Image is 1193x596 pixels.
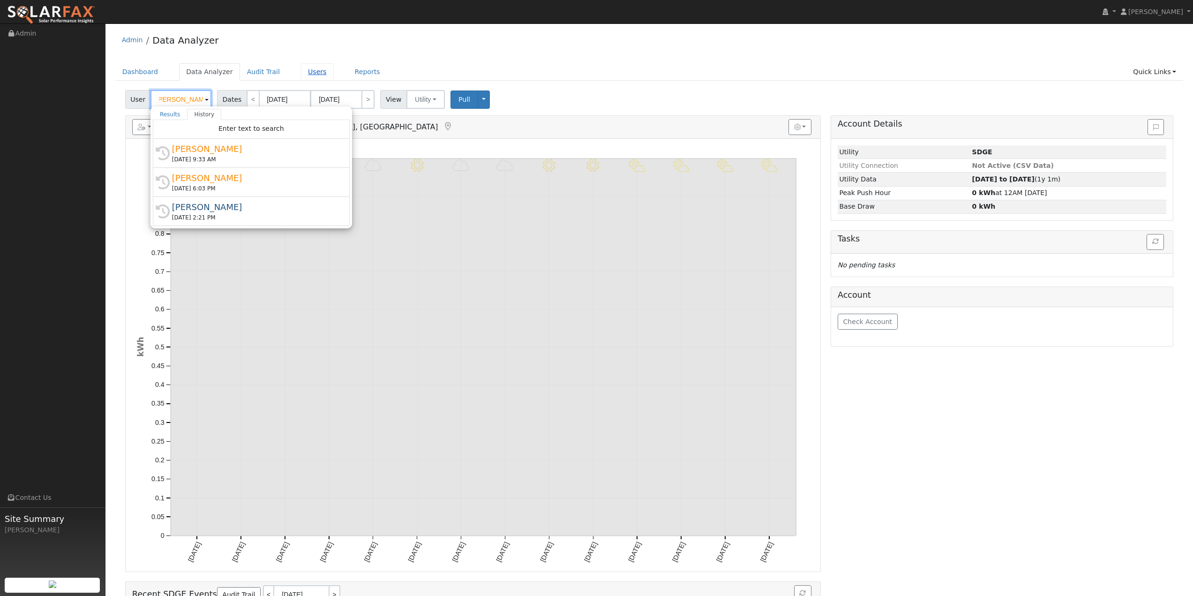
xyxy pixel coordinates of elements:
text: 0.65 [151,287,165,294]
span: Site Summary [5,513,100,525]
a: Admin [122,36,143,44]
text: [DATE] [406,541,422,563]
a: Reports [348,63,387,81]
a: < [247,90,260,109]
text: [DATE] [671,541,687,563]
span: Enter text to search [218,125,284,132]
span: Pull [458,96,470,103]
a: Results [153,109,188,120]
text: 0.25 [151,438,165,445]
div: [DATE] 9:33 AM [172,155,339,164]
span: User [125,90,151,109]
a: Map [443,122,453,131]
text: [DATE] [495,541,510,563]
button: Check Account [838,314,898,330]
strong: [DATE] to [DATE] [972,175,1035,183]
div: [DATE] 6:03 PM [172,184,339,193]
h5: Account [838,290,1166,300]
img: SolarFax [7,5,95,25]
span: (1y 1m) [972,175,1061,183]
img: retrieve [49,581,56,588]
td: Peak Push Hour [838,186,970,200]
a: Dashboard [115,63,165,81]
button: Refresh [1147,234,1164,250]
i: History [156,204,170,219]
text: [DATE] [583,541,599,563]
text: 0.5 [155,343,165,351]
a: Users [301,63,334,81]
text: 0.7 [155,268,165,275]
div: [PERSON_NAME] [172,143,339,155]
strong: 0 kWh [972,203,996,210]
text: 0.8 [155,230,165,238]
text: [DATE] [539,541,555,563]
strong: ID: null, authorized: 06/28/25 [972,148,992,156]
a: Data Analyzer [179,63,240,81]
text: [DATE] [362,541,378,563]
button: Utility [406,90,445,109]
text: [DATE] [450,541,466,563]
text: 0.35 [151,400,165,407]
text: 0.3 [155,419,165,426]
text: [DATE] [318,541,334,563]
text: 0.15 [151,475,165,483]
text: 0.05 [151,513,165,521]
input: Select a User [150,90,211,109]
text: 0.75 [151,249,165,257]
span: Check Account [843,318,892,325]
td: Base Draw [838,200,970,213]
h5: Account Details [838,119,1166,129]
i: No pending tasks [838,261,895,269]
div: [PERSON_NAME] [172,201,339,213]
text: 0.55 [151,324,165,332]
text: [DATE] [187,541,203,563]
a: History [187,109,221,120]
text: 0.6 [155,306,165,313]
a: Audit Trail [240,63,287,81]
text: [DATE] [759,541,775,563]
text: 0 [161,532,165,539]
text: kWh [136,337,145,357]
a: Data Analyzer [152,35,218,46]
span: [GEOGRAPHIC_DATA], [GEOGRAPHIC_DATA] [278,122,438,131]
text: [DATE] [231,541,247,563]
i: History [156,146,170,160]
div: [PERSON_NAME] [172,172,339,184]
div: [PERSON_NAME] [5,525,100,535]
span: Utility Connection [839,162,898,169]
text: [DATE] [715,541,731,563]
i: History [156,175,170,189]
a: > [361,90,375,109]
strong: 0 kWh [972,189,996,196]
a: Quick Links [1126,63,1183,81]
span: [PERSON_NAME] [1128,8,1183,15]
span: Not Active (CSV Data) [972,162,1054,169]
text: [DATE] [627,541,643,563]
td: Utility [838,145,970,159]
text: 0.4 [155,381,165,388]
td: Utility Data [838,173,970,186]
h5: Tasks [838,234,1166,244]
text: 0.45 [151,362,165,370]
text: [DATE] [275,541,291,563]
span: Dates [217,90,247,109]
span: View [380,90,407,109]
text: 0.2 [155,456,165,464]
button: Pull [450,91,478,109]
text: 0.1 [155,494,165,502]
td: at 12AM [DATE] [970,186,1166,200]
button: Issue History [1148,119,1164,135]
div: [DATE] 2:21 PM [172,213,339,222]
